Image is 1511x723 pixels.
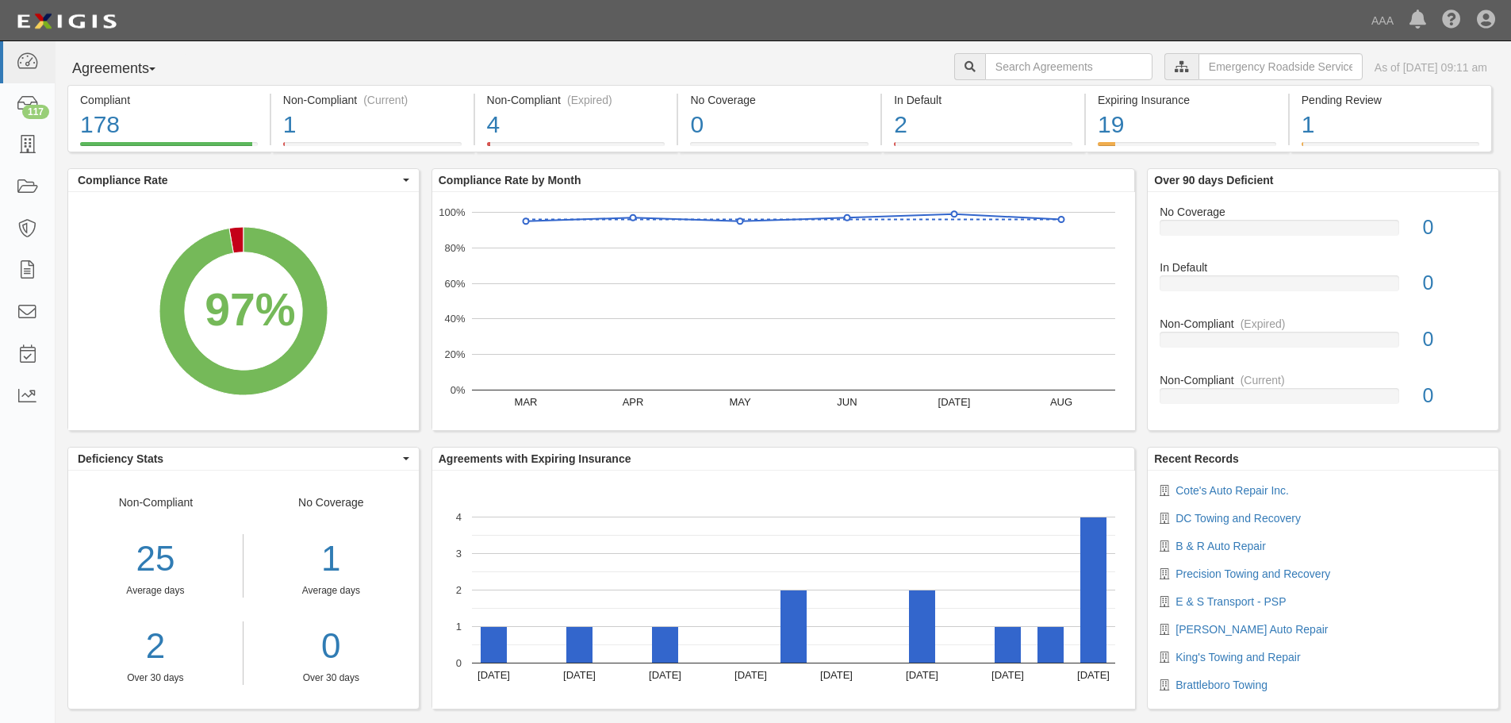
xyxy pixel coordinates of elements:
text: [DATE] [938,396,970,408]
div: 1 [1302,108,1479,142]
svg: A chart. [68,192,419,430]
input: Search Agreements [985,53,1152,80]
div: Non-Compliant (Current) [283,92,462,108]
div: Non-Compliant [1148,372,1498,388]
a: Non-Compliant(Expired)4 [475,142,677,155]
a: King's Towing and Repair [1175,651,1300,663]
div: 0 [1411,382,1498,410]
text: 40% [444,313,465,325]
div: 0 [690,108,869,142]
text: 60% [444,277,465,289]
a: Compliant178 [67,142,270,155]
text: 100% [439,206,466,218]
a: 2 [68,621,243,671]
a: No Coverage0 [678,142,880,155]
text: AUG [1050,396,1072,408]
div: Average days [255,584,407,598]
div: (Expired) [1241,316,1286,332]
a: B & R Auto Repair [1175,540,1266,552]
a: 0 [255,621,407,671]
div: 1 [255,534,407,584]
div: 0 [1411,269,1498,298]
div: No Coverage [244,494,419,685]
div: In Default [894,92,1072,108]
a: Non-Compliant(Current)1 [271,142,474,155]
a: Brattleboro Towing [1175,679,1267,691]
div: Compliant [80,92,258,108]
text: JUN [837,396,857,408]
i: Help Center - Complianz [1442,11,1461,30]
text: [DATE] [906,669,938,681]
span: Deficiency Stats [78,451,399,467]
input: Emergency Roadside Service (ERS) [1198,53,1363,80]
div: 178 [80,108,258,142]
text: 2 [456,584,462,596]
div: 1 [283,108,462,142]
a: Non-Compliant(Current)0 [1160,372,1486,417]
a: [PERSON_NAME] Auto Repair [1175,623,1328,636]
text: [DATE] [734,669,767,681]
div: 0 [1411,213,1498,242]
div: As of [DATE] 09:11 am [1375,60,1487,75]
a: Cote's Auto Repair Inc. [1175,484,1289,497]
div: No Coverage [1148,204,1498,220]
div: (Current) [363,92,408,108]
a: DC Towing and Recovery [1175,512,1301,525]
text: [DATE] [649,669,681,681]
a: E & S Transport - PSP [1175,595,1286,608]
div: 19 [1098,108,1276,142]
div: 2 [894,108,1072,142]
text: [DATE] [477,669,510,681]
div: Over 30 days [68,671,243,685]
div: 117 [22,105,49,119]
div: Expiring Insurance [1098,92,1276,108]
div: Pending Review [1302,92,1479,108]
div: Non-Compliant (Expired) [487,92,665,108]
a: In Default2 [882,142,1084,155]
a: Expiring Insurance19 [1086,142,1288,155]
div: (Expired) [567,92,612,108]
div: Non-Compliant [68,494,244,685]
div: A chart. [432,192,1135,430]
text: 80% [444,242,465,254]
text: 4 [456,511,462,523]
div: 0 [1411,325,1498,354]
b: Recent Records [1154,452,1239,465]
div: Over 30 days [255,671,407,685]
text: 20% [444,348,465,360]
div: 4 [487,108,665,142]
button: Deficiency Stats [68,448,419,470]
b: Agreements with Expiring Insurance [439,452,631,465]
div: In Default [1148,260,1498,275]
div: Non-Compliant [1148,316,1498,332]
button: Compliance Rate [68,169,419,191]
svg: A chart. [432,471,1135,709]
div: No Coverage [690,92,869,108]
text: [DATE] [1077,669,1110,681]
text: APR [622,396,643,408]
a: Non-Compliant(Expired)0 [1160,316,1486,372]
text: 0 [456,657,462,669]
span: Compliance Rate [78,172,399,188]
text: 3 [456,548,462,560]
b: Over 90 days Deficient [1154,174,1273,187]
text: MAR [514,396,537,408]
a: No Coverage0 [1160,204,1486,260]
a: AAA [1363,5,1402,37]
div: Average days [68,584,243,598]
div: (Current) [1241,372,1285,388]
div: 25 [68,534,243,584]
b: Compliance Rate by Month [439,174,581,187]
div: 97% [205,278,295,343]
a: In Default0 [1160,260,1486,316]
text: [DATE] [991,669,1024,681]
text: 0% [450,384,465,396]
text: [DATE] [563,669,596,681]
text: MAY [729,396,751,408]
a: Pending Review1 [1290,142,1492,155]
text: 1 [456,621,462,633]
